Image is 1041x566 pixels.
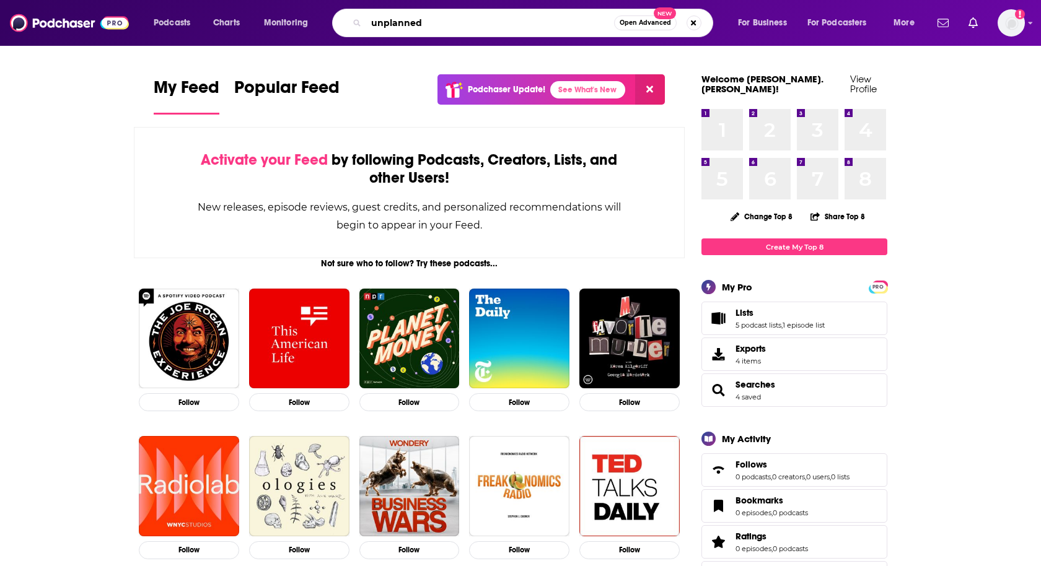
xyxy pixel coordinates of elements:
[469,541,569,559] button: Follow
[264,14,308,32] span: Monitoring
[139,541,239,559] button: Follow
[736,343,766,354] span: Exports
[964,12,983,33] a: Show notifications dropdown
[205,13,247,33] a: Charts
[701,337,887,371] a: Exports
[781,321,783,329] span: ,
[933,12,954,33] a: Show notifications dropdown
[736,495,783,506] span: Bookmarks
[736,495,808,506] a: Bookmarks
[1015,9,1025,19] svg: Add a profile image
[145,13,206,33] button: open menu
[736,531,766,542] span: Ratings
[249,393,349,411] button: Follow
[773,508,808,517] a: 0 podcasts
[359,393,460,411] button: Follow
[850,73,877,95] a: View Profile
[139,289,239,389] img: The Joe Rogan Experience
[736,459,767,470] span: Follows
[701,489,887,523] span: Bookmarks
[722,281,752,293] div: My Pro
[706,497,731,515] a: Bookmarks
[830,472,831,481] span: ,
[134,258,685,269] div: Not sure who to follow? Try these podcasts...
[249,289,349,389] img: This American Life
[736,531,808,542] a: Ratings
[579,393,680,411] button: Follow
[885,13,930,33] button: open menu
[579,289,680,389] a: My Favorite Murder with Karen Kilgariff and Georgia Hardstark
[10,11,129,35] img: Podchaser - Follow, Share and Rate Podcasts
[736,379,775,390] a: Searches
[706,346,731,363] span: Exports
[550,81,625,98] a: See What's New
[255,13,324,33] button: open menu
[234,77,340,105] span: Popular Feed
[805,472,806,481] span: ,
[469,393,569,411] button: Follow
[736,321,781,329] a: 5 podcast lists
[701,453,887,487] span: Follows
[831,472,850,481] a: 0 lists
[196,151,622,187] div: by following Podcasts, Creators, Lists, and other Users!
[807,14,867,32] span: For Podcasters
[201,150,328,169] span: Activate your Feed
[468,84,545,95] p: Podchaser Update!
[469,436,569,536] img: Freakonomics Radio
[701,238,887,255] a: Create My Top 8
[771,508,773,517] span: ,
[701,73,824,95] a: Welcome [PERSON_NAME].[PERSON_NAME]!
[736,357,766,365] span: 4 items
[998,9,1025,37] span: Logged in as heidi.egloff
[799,13,885,33] button: open menu
[998,9,1025,37] img: User Profile
[706,310,731,327] a: Lists
[771,472,772,481] span: ,
[249,436,349,536] img: Ologies with Alie Ward
[614,15,677,30] button: Open AdvancedNew
[154,14,190,32] span: Podcasts
[701,302,887,335] span: Lists
[249,541,349,559] button: Follow
[139,436,239,536] img: Radiolab
[723,209,800,224] button: Change Top 8
[871,282,885,291] a: PRO
[359,436,460,536] img: Business Wars
[469,289,569,389] a: The Daily
[213,14,240,32] span: Charts
[738,14,787,32] span: For Business
[736,307,753,318] span: Lists
[736,459,850,470] a: Follows
[654,7,676,19] span: New
[359,541,460,559] button: Follow
[736,307,825,318] a: Lists
[579,436,680,536] img: TED Talks Daily
[729,13,802,33] button: open menu
[706,533,731,551] a: Ratings
[773,544,808,553] a: 0 podcasts
[701,373,887,407] span: Searches
[736,472,771,481] a: 0 podcasts
[139,393,239,411] button: Follow
[234,77,340,115] a: Popular Feed
[154,77,219,105] span: My Feed
[344,9,725,37] div: Search podcasts, credits, & more...
[154,77,219,115] a: My Feed
[620,20,671,26] span: Open Advanced
[783,321,825,329] a: 1 episode list
[706,461,731,479] a: Follows
[736,544,771,553] a: 0 episodes
[736,508,771,517] a: 0 episodes
[579,541,680,559] button: Follow
[359,289,460,389] img: Planet Money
